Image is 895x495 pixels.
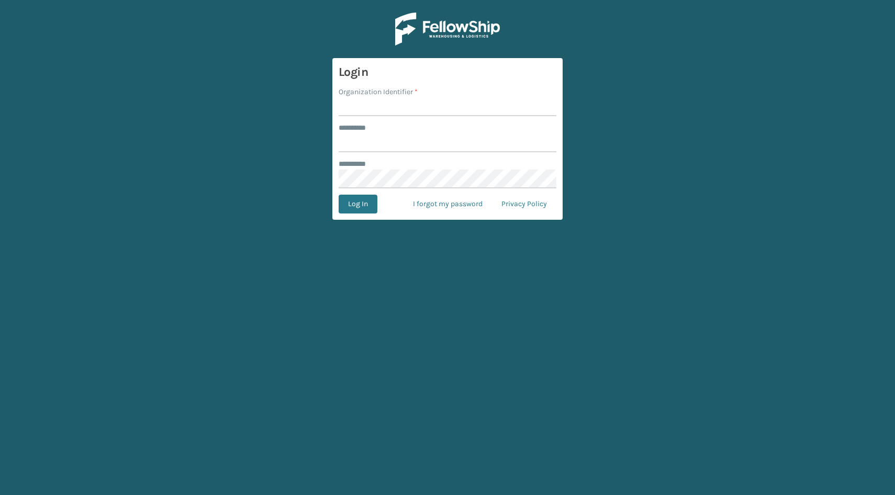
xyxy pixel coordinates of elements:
img: Logo [395,13,500,46]
button: Log In [339,195,377,213]
a: Privacy Policy [492,195,556,213]
h3: Login [339,64,556,80]
label: Organization Identifier [339,86,418,97]
a: I forgot my password [404,195,492,213]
